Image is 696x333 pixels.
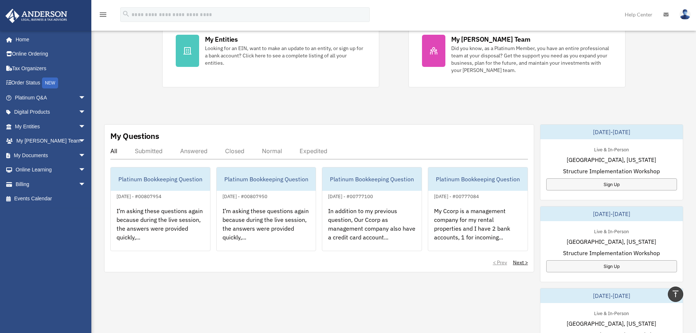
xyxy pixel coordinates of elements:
[135,147,163,155] div: Submitted
[79,134,93,149] span: arrow_drop_down
[588,309,635,317] div: Live & In-Person
[5,32,93,47] a: Home
[216,167,316,251] a: Platinum Bookkeeping Question[DATE] - #00807950I’m asking these questions again because during th...
[428,201,528,258] div: My Ccorp is a management company for my rental properties and I have 2 bank accounts, 1 for incom...
[111,167,210,191] div: Platinum Bookkeeping Question
[5,76,97,91] a: Order StatusNEW
[563,167,660,175] span: Structure Implementation Workshop
[5,148,97,163] a: My Documentsarrow_drop_down
[588,145,635,153] div: Live & In-Person
[79,90,93,105] span: arrow_drop_down
[217,192,273,200] div: [DATE] - #00807950
[513,259,528,266] a: Next >
[122,10,130,18] i: search
[428,192,485,200] div: [DATE] - #00777084
[99,10,107,19] i: menu
[451,45,612,74] div: Did you know, as a Platinum Member, you have an entire professional team at your disposal? Get th...
[588,227,635,235] div: Live & In-Person
[79,119,93,134] span: arrow_drop_down
[680,9,691,20] img: User Pic
[110,147,117,155] div: All
[546,178,677,190] a: Sign Up
[3,9,69,23] img: Anderson Advisors Platinum Portal
[262,147,282,155] div: Normal
[540,288,683,303] div: [DATE]-[DATE]
[322,192,379,200] div: [DATE] - #00777100
[5,61,97,76] a: Tax Organizers
[79,163,93,178] span: arrow_drop_down
[5,134,97,148] a: My [PERSON_NAME] Teamarrow_drop_down
[671,290,680,298] i: vertical_align_top
[567,319,656,328] span: [GEOGRAPHIC_DATA], [US_STATE]
[668,287,683,302] a: vertical_align_top
[428,167,528,251] a: Platinum Bookkeeping Question[DATE] - #00777084My Ccorp is a management company for my rental pro...
[180,147,208,155] div: Answered
[451,35,530,44] div: My [PERSON_NAME] Team
[225,147,244,155] div: Closed
[567,237,656,246] span: [GEOGRAPHIC_DATA], [US_STATE]
[408,21,625,87] a: My [PERSON_NAME] Team Did you know, as a Platinum Member, you have an entire professional team at...
[322,167,422,191] div: Platinum Bookkeeping Question
[205,45,366,67] div: Looking for an EIN, want to make an update to an entity, or sign up for a bank account? Click her...
[111,192,167,200] div: [DATE] - #00807954
[5,105,97,120] a: Digital Productsarrow_drop_down
[217,201,316,258] div: I’m asking these questions again because during the live session, the answers were provided quick...
[300,147,327,155] div: Expedited
[110,130,159,141] div: My Questions
[5,163,97,177] a: Online Learningarrow_drop_down
[540,207,683,221] div: [DATE]-[DATE]
[567,155,656,164] span: [GEOGRAPHIC_DATA], [US_STATE]
[79,105,93,120] span: arrow_drop_down
[322,201,422,258] div: In addition to my previous question, Our Ccorp as management company also have a credit card acco...
[217,167,316,191] div: Platinum Bookkeeping Question
[79,177,93,192] span: arrow_drop_down
[5,90,97,105] a: Platinum Q&Aarrow_drop_down
[99,13,107,19] a: menu
[546,260,677,272] a: Sign Up
[162,21,379,87] a: My Entities Looking for an EIN, want to make an update to an entity, or sign up for a bank accoun...
[540,125,683,139] div: [DATE]-[DATE]
[111,201,210,258] div: I’m asking these questions again because during the live session, the answers were provided quick...
[42,77,58,88] div: NEW
[79,148,93,163] span: arrow_drop_down
[563,249,660,257] span: Structure Implementation Workshop
[5,192,97,206] a: Events Calendar
[428,167,528,191] div: Platinum Bookkeeping Question
[5,177,97,192] a: Billingarrow_drop_down
[205,35,238,44] div: My Entities
[5,47,97,61] a: Online Ordering
[322,167,422,251] a: Platinum Bookkeeping Question[DATE] - #00777100In addition to my previous question, Our Ccorp as ...
[5,119,97,134] a: My Entitiesarrow_drop_down
[110,167,210,251] a: Platinum Bookkeeping Question[DATE] - #00807954I’m asking these questions again because during th...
